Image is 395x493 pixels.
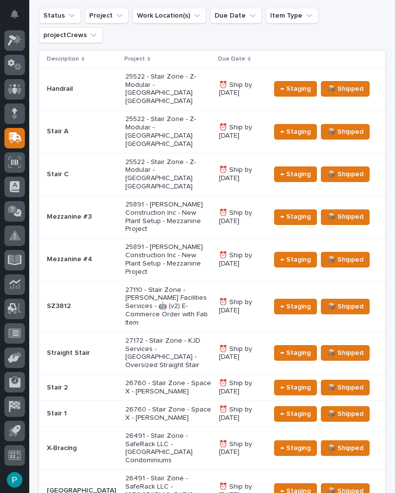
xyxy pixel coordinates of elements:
span: 📦 Shipped [327,211,363,223]
button: 📦 Shipped [321,440,370,456]
span: 📦 Shipped [327,382,363,393]
p: Due Date [218,54,245,64]
span: 📦 Shipped [327,347,363,359]
span: ← Staging [280,347,311,359]
p: ⏰ Ship by [DATE] [219,440,262,457]
tr: Mezzanine #425891 - [PERSON_NAME] Construction Inc - New Plant Setup - Mezzanine Project⏰ Ship by... [39,238,385,281]
span: 📦 Shipped [327,254,363,266]
p: 25522 - Stair Zone - Z-Modular - [GEOGRAPHIC_DATA] [GEOGRAPHIC_DATA] [125,73,211,105]
tr: SZ381227110 - Stair Zone - [PERSON_NAME] Facilities Services - 🤖 (v2) E-Commerce Order with Fab I... [39,281,385,332]
p: Mezzanine #4 [47,255,118,264]
span: ← Staging [280,211,311,223]
p: 27110 - Stair Zone - [PERSON_NAME] Facilities Services - 🤖 (v2) E-Commerce Order with Fab Item [125,286,211,327]
button: 📦 Shipped [321,345,370,361]
span: 📦 Shipped [327,301,363,312]
p: ⏰ Ship by [DATE] [219,379,262,396]
span: 📦 Shipped [327,442,363,454]
span: ← Staging [280,442,311,454]
p: 25891 - [PERSON_NAME] Construction Inc - New Plant Setup - Mezzanine Project [125,243,211,276]
p: ⏰ Ship by [DATE] [219,81,262,98]
p: 25891 - [PERSON_NAME] Construction Inc - New Plant Setup - Mezzanine Project [125,201,211,233]
button: Item Type [266,8,318,23]
button: 📦 Shipped [321,299,370,314]
p: 26491 - Stair Zone - SafeRack LLC - [GEOGRAPHIC_DATA] Condominiums [125,432,211,465]
button: ← Staging [274,124,317,140]
span: ← Staging [280,408,311,420]
p: ⏰ Ship by [DATE] [219,166,262,183]
tr: Straight Stair27172 - Stair Zone - KJD Services - [GEOGRAPHIC_DATA] - Oversized Straight Stair⏰ S... [39,332,385,374]
button: ← Staging [274,166,317,182]
tr: Handrail25522 - Stair Zone - Z-Modular - [GEOGRAPHIC_DATA] [GEOGRAPHIC_DATA]⏰ Ship by [DATE]← Sta... [39,68,385,110]
p: Mezzanine #3 [47,213,118,221]
p: Stair A [47,127,118,136]
p: ⏰ Ship by [DATE] [219,123,262,140]
button: 📦 Shipped [321,209,370,225]
tr: Stair 126760 - Stair Zone - Space X - [PERSON_NAME]⏰ Ship by [DATE]← Staging📦 Shipped [39,401,385,427]
button: users-avatar [4,470,25,490]
tr: Stair C25522 - Stair Zone - Z-Modular - [GEOGRAPHIC_DATA] [GEOGRAPHIC_DATA]⏰ Ship by [DATE]← Stag... [39,153,385,195]
button: ← Staging [274,209,317,225]
button: ← Staging [274,252,317,267]
p: Handrail [47,85,118,93]
span: 📦 Shipped [327,83,363,95]
button: ← Staging [274,299,317,314]
p: 27172 - Stair Zone - KJD Services - [GEOGRAPHIC_DATA] - Oversized Straight Stair [125,337,211,370]
tr: Stair 226760 - Stair Zone - Space X - [PERSON_NAME]⏰ Ship by [DATE]← Staging📦 Shipped [39,374,385,401]
p: 26760 - Stair Zone - Space X - [PERSON_NAME] [125,406,211,422]
span: 📦 Shipped [327,408,363,420]
span: 📦 Shipped [327,168,363,180]
button: ← Staging [274,380,317,395]
button: Due Date [210,8,262,23]
button: ← Staging [274,345,317,361]
p: ⏰ Ship by [DATE] [219,298,262,315]
p: 25522 - Stair Zone - Z-Modular - [GEOGRAPHIC_DATA] [GEOGRAPHIC_DATA] [125,115,211,148]
p: ⏰ Ship by [DATE] [219,209,262,226]
p: SZ3812 [47,302,118,310]
button: Project [85,8,129,23]
p: 25522 - Stair Zone - Z-Modular - [GEOGRAPHIC_DATA] [GEOGRAPHIC_DATA] [125,158,211,191]
p: ⏰ Ship by [DATE] [219,345,262,362]
tr: Mezzanine #325891 - [PERSON_NAME] Construction Inc - New Plant Setup - Mezzanine Project⏰ Ship by... [39,196,385,238]
button: 📦 Shipped [321,406,370,422]
button: 📦 Shipped [321,380,370,395]
span: ← Staging [280,382,311,393]
p: ⏰ Ship by [DATE] [219,251,262,268]
span: ← Staging [280,168,311,180]
span: ← Staging [280,254,311,266]
button: Work Location(s) [133,8,206,23]
tr: Stair A25522 - Stair Zone - Z-Modular - [GEOGRAPHIC_DATA] [GEOGRAPHIC_DATA]⏰ Ship by [DATE]← Stag... [39,110,385,153]
button: Notifications [4,4,25,24]
button: 📦 Shipped [321,252,370,267]
button: ← Staging [274,440,317,456]
p: Stair 2 [47,384,118,392]
p: Project [124,54,145,64]
span: ← Staging [280,301,311,312]
p: Stair 1 [47,410,118,418]
span: ← Staging [280,83,311,95]
p: Straight Stair [47,349,118,357]
div: Notifications [12,10,25,25]
p: Description [47,54,79,64]
span: 📦 Shipped [327,126,363,138]
button: ← Staging [274,406,317,422]
button: 📦 Shipped [321,124,370,140]
tr: X-Bracing26491 - Stair Zone - SafeRack LLC - [GEOGRAPHIC_DATA] Condominiums⏰ Ship by [DATE]← Stag... [39,427,385,470]
button: 📦 Shipped [321,81,370,97]
p: 26760 - Stair Zone - Space X - [PERSON_NAME] [125,379,211,396]
button: projectCrews [39,27,103,43]
p: ⏰ Ship by [DATE] [219,406,262,422]
button: 📦 Shipped [321,166,370,182]
p: Stair C [47,170,118,179]
button: ← Staging [274,81,317,97]
button: Status [39,8,81,23]
p: X-Bracing [47,444,118,452]
span: ← Staging [280,126,311,138]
